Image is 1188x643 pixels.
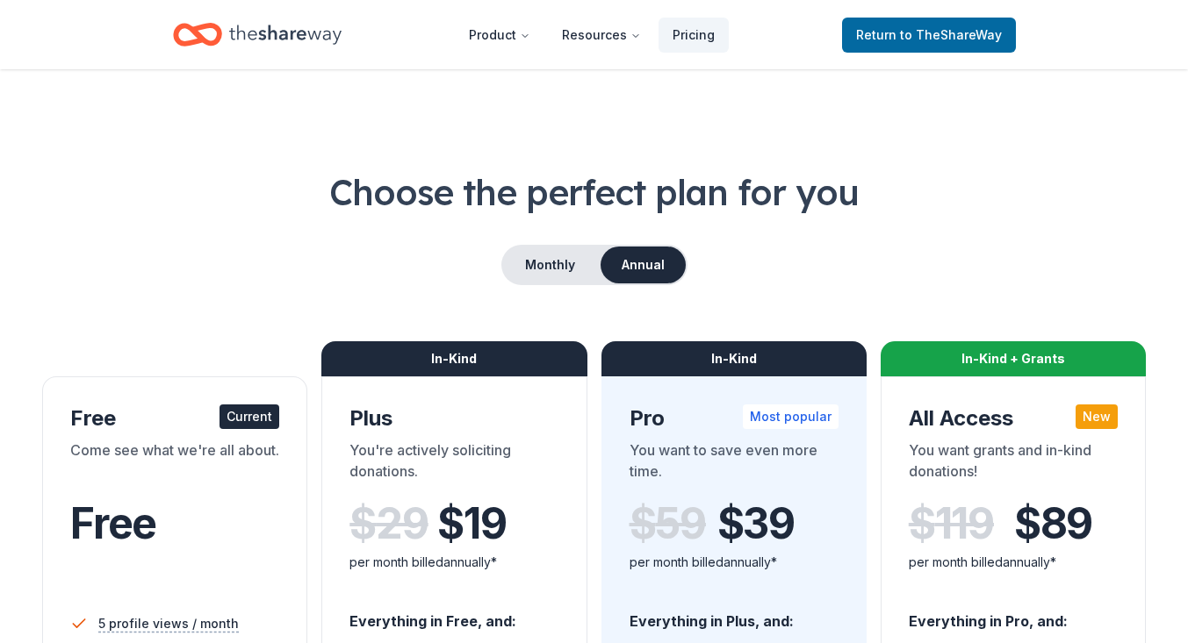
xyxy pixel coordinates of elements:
[601,246,686,283] button: Annual
[909,596,1118,632] div: Everything in Pro, and:
[630,596,839,632] div: Everything in Plus, and:
[1076,404,1118,429] div: New
[455,18,544,53] button: Product
[601,341,867,376] div: In-Kind
[70,497,156,549] span: Free
[900,27,1002,42] span: to TheShareWay
[909,439,1118,489] div: You want grants and in-kind donations!
[856,25,1002,46] span: Return
[842,18,1016,53] a: Returnto TheShareWay
[503,246,597,283] button: Monthly
[909,552,1118,573] div: per month billed annually*
[437,499,506,548] span: $ 19
[349,404,558,432] div: Plus
[70,439,279,489] div: Come see what we're all about.
[349,552,558,573] div: per month billed annually*
[321,341,587,376] div: In-Kind
[455,14,729,55] nav: Main
[717,499,795,548] span: $ 39
[173,14,342,55] a: Home
[548,18,655,53] button: Resources
[881,341,1146,376] div: In-Kind + Grants
[42,168,1146,217] h1: Choose the perfect plan for you
[630,552,839,573] div: per month billed annually*
[220,404,279,429] div: Current
[743,404,839,429] div: Most popular
[349,596,558,632] div: Everything in Free, and:
[70,404,279,432] div: Free
[630,439,839,489] div: You want to save even more time.
[630,404,839,432] div: Pro
[909,404,1118,432] div: All Access
[659,18,729,53] a: Pricing
[98,613,239,634] span: 5 profile views / month
[349,439,558,489] div: You're actively soliciting donations.
[1014,499,1092,548] span: $ 89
